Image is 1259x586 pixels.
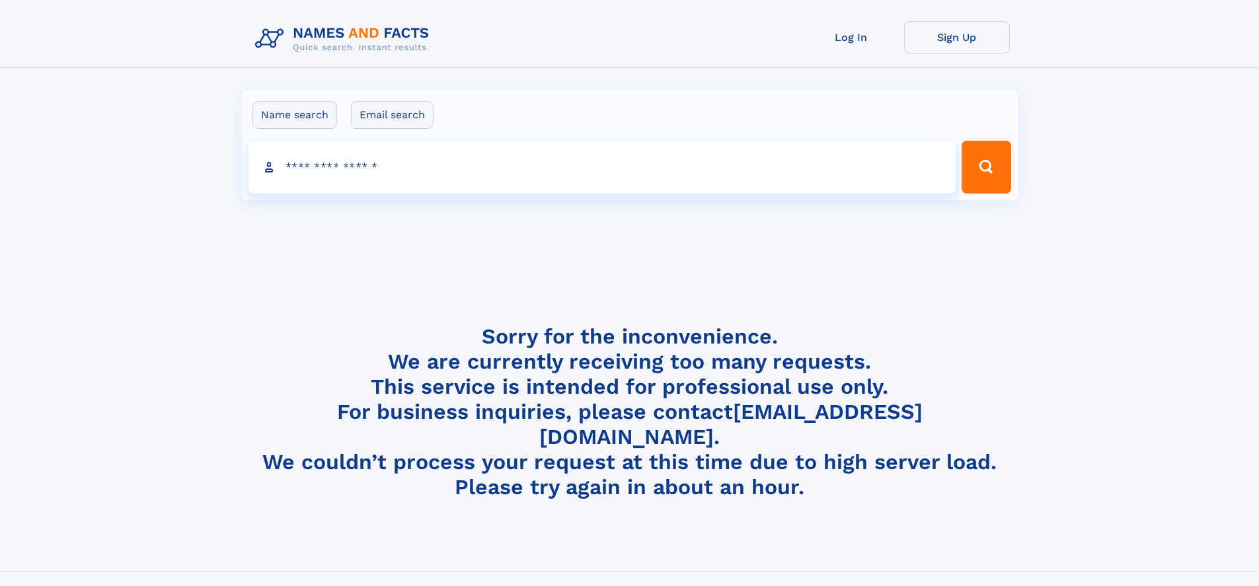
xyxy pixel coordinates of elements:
[904,21,1010,54] a: Sign Up
[250,21,440,57] img: Logo Names and Facts
[798,21,904,54] a: Log In
[539,399,923,449] a: [EMAIL_ADDRESS][DOMAIN_NAME]
[351,101,434,129] label: Email search
[252,101,337,129] label: Name search
[962,141,1011,194] button: Search Button
[250,324,1010,500] h4: Sorry for the inconvenience. We are currently receiving too many requests. This service is intend...
[248,141,956,194] input: search input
